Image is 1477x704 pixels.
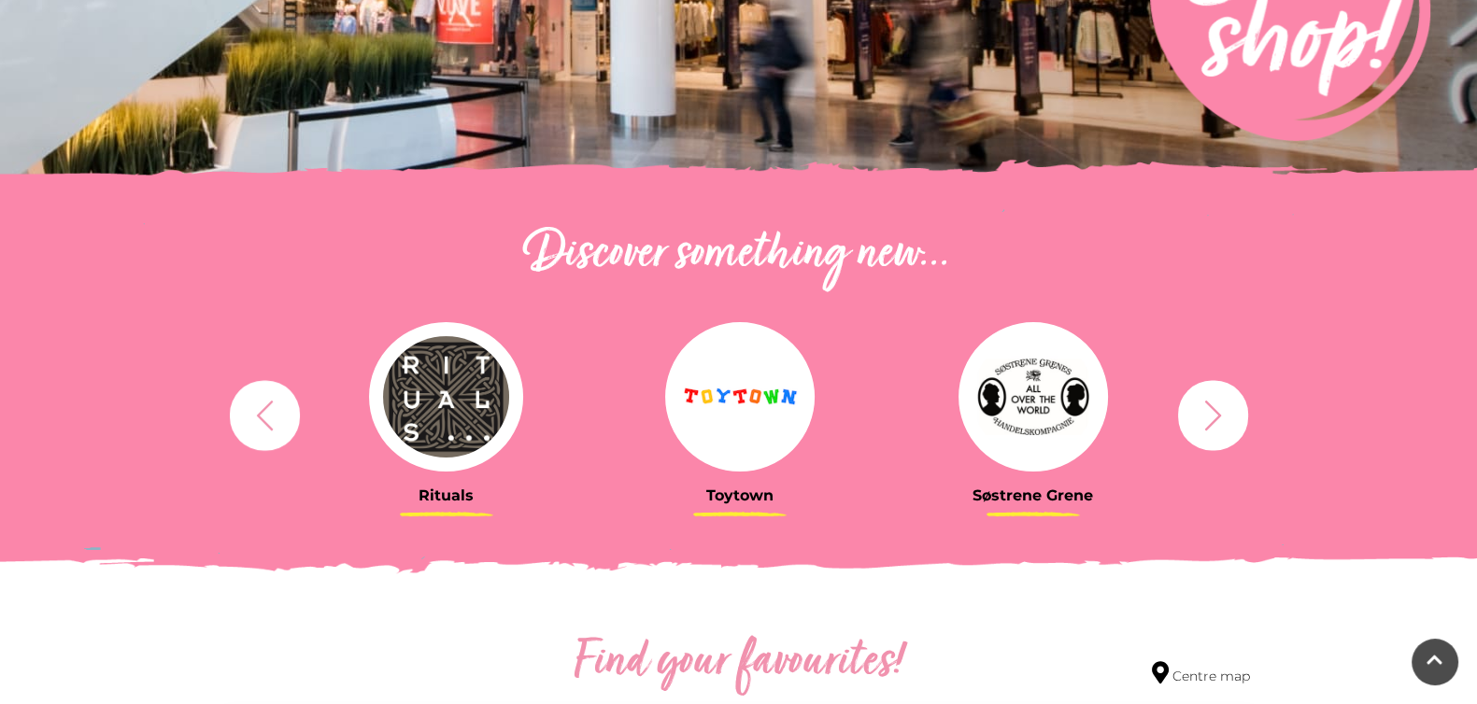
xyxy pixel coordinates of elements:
a: Søstrene Grene [901,322,1166,504]
h3: Søstrene Grene [901,486,1166,504]
a: Rituals [314,322,579,504]
a: Centre map [1152,661,1250,686]
h2: Find your favourites! [398,633,1080,693]
h3: Toytown [607,486,873,504]
a: Toytown [607,322,873,504]
h2: Discover something new... [220,225,1257,285]
h3: Rituals [314,486,579,504]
